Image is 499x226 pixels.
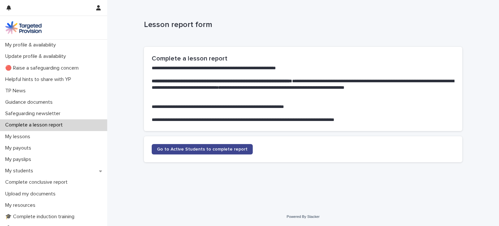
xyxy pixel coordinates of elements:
p: My payslips [3,156,36,163]
p: TP News [3,88,31,94]
p: Safeguarding newsletter [3,111,66,117]
a: Go to Active Students to complete report [152,144,253,154]
span: Go to Active Students to complete report [157,147,248,152]
p: Complete a lesson report [3,122,68,128]
p: Guidance documents [3,99,58,105]
h2: Complete a lesson report [152,55,454,62]
p: Helpful hints to share with YP [3,76,76,83]
p: Lesson report form [144,20,460,30]
p: Update profile & availability [3,53,71,60]
p: My lessons [3,134,35,140]
img: M5nRWzHhSzIhMunXDL62 [5,21,42,34]
p: 🔴 Raise a safeguarding concern [3,65,84,71]
a: Powered By Stacker [287,215,319,219]
p: 🎓 Complete induction training [3,214,80,220]
p: Upload my documents [3,191,61,197]
p: Complete conclusive report [3,179,73,185]
p: My profile & availability [3,42,61,48]
p: My resources [3,202,41,208]
p: My payouts [3,145,36,151]
p: My students [3,168,38,174]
